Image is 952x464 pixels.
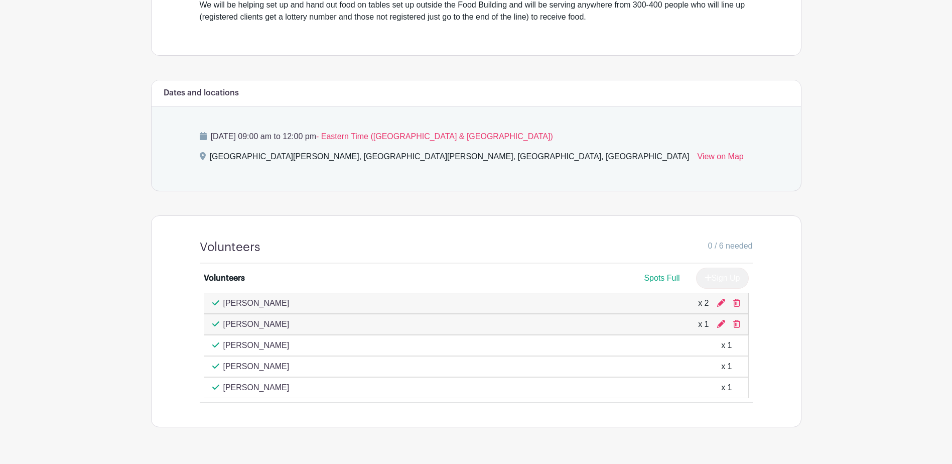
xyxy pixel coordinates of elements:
div: x 2 [698,297,709,309]
p: [DATE] 09:00 am to 12:00 pm [200,131,753,143]
p: [PERSON_NAME] [223,318,290,330]
div: x 1 [721,382,732,394]
div: x 1 [721,339,732,352]
p: [PERSON_NAME] [223,361,290,373]
span: Spots Full [644,274,679,282]
h6: Dates and locations [164,88,239,98]
span: - Eastern Time ([GEOGRAPHIC_DATA] & [GEOGRAPHIC_DATA]) [316,132,553,141]
h4: Volunteers [200,240,260,255]
p: [PERSON_NAME] [223,382,290,394]
span: 0 / 6 needed [708,240,753,252]
div: [GEOGRAPHIC_DATA][PERSON_NAME], [GEOGRAPHIC_DATA][PERSON_NAME], [GEOGRAPHIC_DATA], [GEOGRAPHIC_DATA] [210,151,690,167]
div: x 1 [698,318,709,330]
p: [PERSON_NAME] [223,297,290,309]
div: x 1 [721,361,732,373]
div: Volunteers [204,272,245,284]
p: [PERSON_NAME] [223,339,290,352]
a: View on Map [698,151,744,167]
